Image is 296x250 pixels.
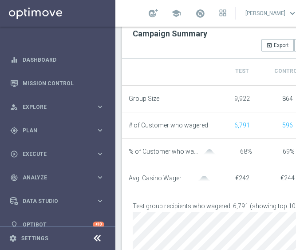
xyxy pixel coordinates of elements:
span: Group Size [129,95,159,103]
span: Show unique customers [234,122,250,129]
i: open_in_browser [266,42,272,48]
div: Data Studio [10,197,96,205]
span: 69% [283,148,295,155]
span: Data Studio [23,198,96,204]
div: Mission Control [10,71,104,95]
a: Settings [21,236,48,241]
button: Data Studio keyboard_arrow_right [10,198,105,205]
span: 864 [282,95,293,102]
span: Test [235,68,249,74]
i: track_changes [10,174,18,182]
span: % of Customer who wagered [129,148,201,155]
a: Optibot [23,213,93,236]
button: open_in_browser Export [261,39,294,52]
a: Dashboard [23,48,104,71]
button: track_changes Analyze keyboard_arrow_right [10,174,105,181]
i: settings [9,234,17,242]
img: gaussianGrey.svg [201,149,218,155]
button: gps_fixed Plan keyboard_arrow_right [10,127,105,134]
button: equalizer Dashboard [10,56,105,63]
i: equalizer [10,56,18,64]
h2: Campaign Summary [133,29,207,38]
i: play_circle_outline [10,150,18,158]
button: Mission Control [10,80,105,87]
button: person_search Explore keyboard_arrow_right [10,103,105,111]
div: Dashboard [10,48,104,71]
span: €242 [235,175,249,182]
button: play_circle_outline Execute keyboard_arrow_right [10,151,105,158]
span: Avg. Casino Wager [129,175,182,182]
i: keyboard_arrow_right [96,173,104,182]
a: Mission Control [23,71,104,95]
span: Execute [23,151,96,157]
div: Execute [10,150,96,158]
i: lightbulb [10,221,18,229]
div: Plan [10,127,96,135]
div: +10 [93,222,104,227]
div: Analyze [10,174,96,182]
span: €244 [280,175,295,182]
span: school [171,8,181,18]
span: Show unique customers [282,122,293,129]
i: keyboard_arrow_right [96,103,104,111]
i: gps_fixed [10,127,18,135]
i: keyboard_arrow_right [96,150,104,158]
span: Analyze [23,175,96,180]
button: lightbulb Optibot +10 [10,221,105,228]
div: Optibot [10,213,104,236]
i: keyboard_arrow_right [96,197,104,205]
img: gaussianGrey.svg [195,176,213,182]
i: keyboard_arrow_right [96,126,104,135]
i: person_search [10,103,18,111]
span: Plan [23,128,96,133]
span: Explore [23,104,96,110]
div: Explore [10,103,96,111]
span: 68% [240,148,252,155]
span: 9,922 [234,95,250,102]
span: # of Customer who wagered [129,122,208,129]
